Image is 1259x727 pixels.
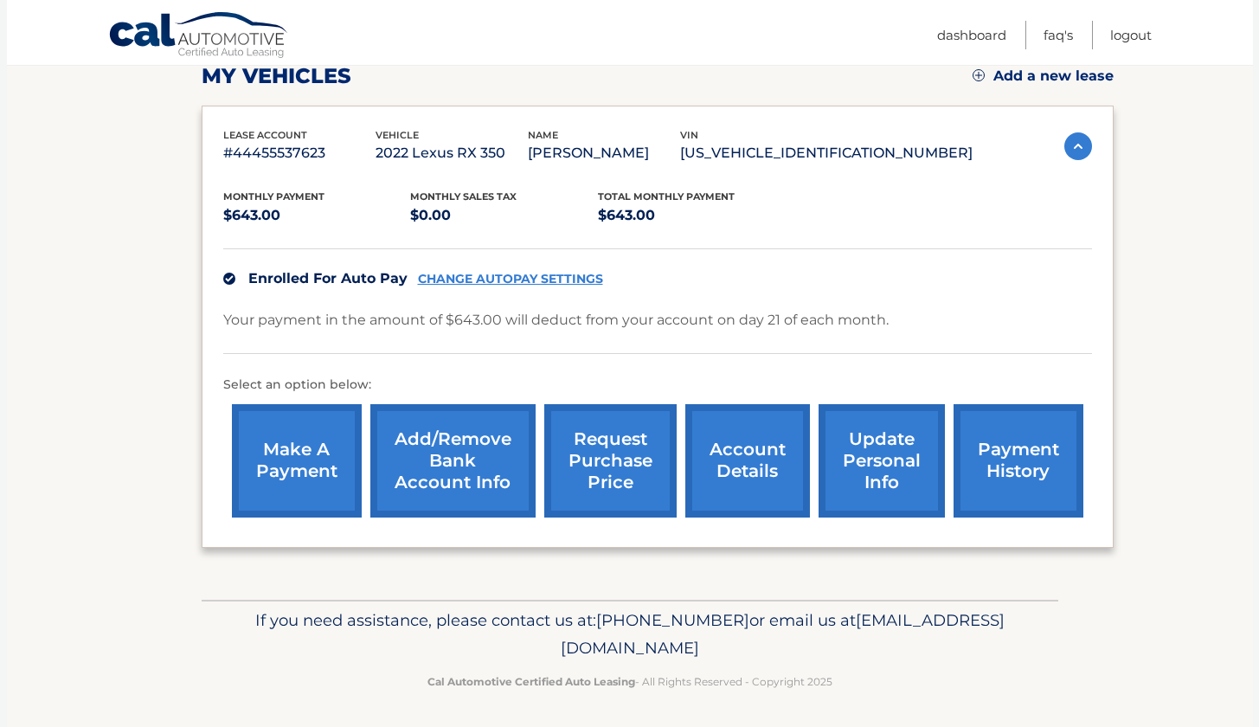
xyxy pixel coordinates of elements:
a: Cal Automotive [108,11,290,61]
p: - All Rights Reserved - Copyright 2025 [213,672,1047,691]
a: payment history [954,404,1083,518]
span: Monthly sales Tax [410,190,517,203]
p: $0.00 [410,203,598,228]
span: Enrolled For Auto Pay [248,270,408,286]
p: Your payment in the amount of $643.00 will deduct from your account on day 21 of each month. [223,308,889,332]
a: Dashboard [937,21,1006,49]
span: Monthly Payment [223,190,324,203]
span: Total Monthly Payment [598,190,735,203]
span: [PHONE_NUMBER] [596,610,749,630]
img: check.svg [223,273,235,285]
span: name [528,129,558,141]
a: make a payment [232,404,362,518]
p: $643.00 [223,203,411,228]
span: lease account [223,129,307,141]
p: 2022 Lexus RX 350 [376,141,528,165]
span: vehicle [376,129,419,141]
img: accordion-active.svg [1064,132,1092,160]
a: account details [685,404,810,518]
p: If you need assistance, please contact us at: or email us at [213,607,1047,662]
a: update personal info [819,404,945,518]
p: [US_VEHICLE_IDENTIFICATION_NUMBER] [680,141,973,165]
span: vin [680,129,698,141]
strong: Cal Automotive Certified Auto Leasing [427,675,635,688]
p: $643.00 [598,203,786,228]
h2: my vehicles [202,63,351,89]
img: add.svg [973,69,985,81]
p: #44455537623 [223,141,376,165]
a: Logout [1110,21,1152,49]
p: [PERSON_NAME] [528,141,680,165]
a: FAQ's [1044,21,1073,49]
a: Add a new lease [973,68,1114,85]
a: Add/Remove bank account info [370,404,536,518]
a: request purchase price [544,404,677,518]
p: Select an option below: [223,375,1092,396]
a: CHANGE AUTOPAY SETTINGS [418,272,603,286]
